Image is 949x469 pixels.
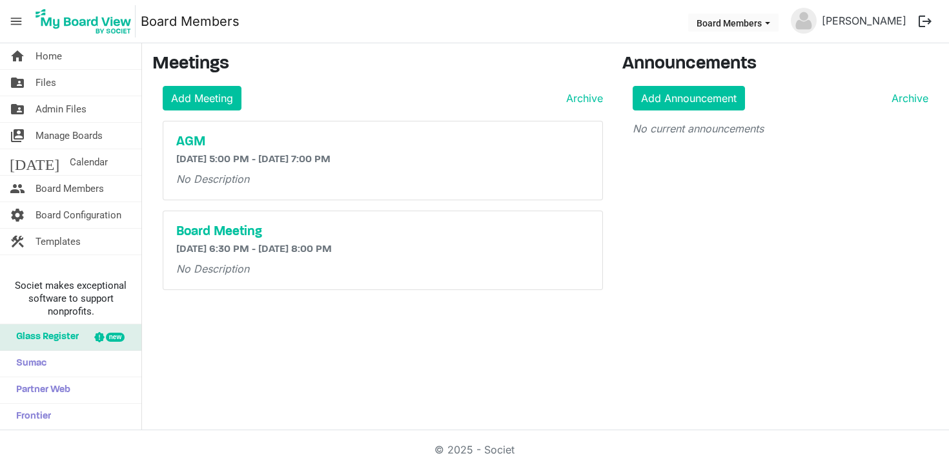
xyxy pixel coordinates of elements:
[10,351,46,377] span: Sumac
[36,176,104,202] span: Board Members
[152,54,603,76] h3: Meetings
[163,86,241,110] a: Add Meeting
[4,9,28,34] span: menu
[176,224,589,240] a: Board Meeting
[10,229,25,255] span: construction
[36,229,81,255] span: Templates
[561,90,603,106] a: Archive
[10,404,51,430] span: Frontier
[10,202,25,228] span: settings
[633,86,745,110] a: Add Announcement
[10,123,25,149] span: switch_account
[6,279,136,318] span: Societ makes exceptional software to support nonprofits.
[36,43,62,69] span: Home
[141,8,240,34] a: Board Members
[817,8,912,34] a: [PERSON_NAME]
[70,149,108,175] span: Calendar
[10,96,25,122] span: folder_shared
[36,202,121,228] span: Board Configuration
[791,8,817,34] img: no-profile-picture.svg
[10,43,25,69] span: home
[176,261,589,276] p: No Description
[886,90,928,106] a: Archive
[688,14,779,32] button: Board Members dropdownbutton
[622,54,939,76] h3: Announcements
[10,149,59,175] span: [DATE]
[10,176,25,202] span: people
[32,5,136,37] img: My Board View Logo
[10,70,25,96] span: folder_shared
[32,5,141,37] a: My Board View Logo
[176,244,589,256] h6: [DATE] 6:30 PM - [DATE] 8:00 PM
[36,96,87,122] span: Admin Files
[176,154,589,166] h6: [DATE] 5:00 PM - [DATE] 7:00 PM
[106,333,125,342] div: new
[36,123,103,149] span: Manage Boards
[912,8,939,35] button: logout
[176,134,589,150] a: AGM
[10,377,70,403] span: Partner Web
[10,324,79,350] span: Glass Register
[36,70,56,96] span: Files
[176,171,589,187] p: No Description
[633,121,928,136] p: No current announcements
[434,443,515,456] a: © 2025 - Societ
